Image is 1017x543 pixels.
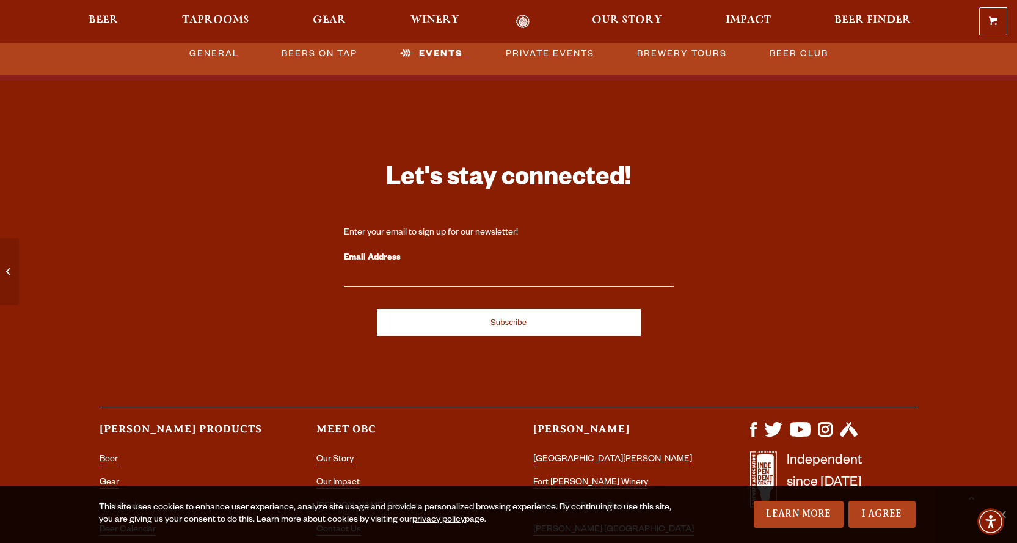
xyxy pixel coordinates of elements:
a: Taprooms [174,15,257,29]
a: Gear [100,478,119,489]
span: Beer [89,15,118,25]
span: Taprooms [182,15,249,25]
a: Our Impact [316,478,360,489]
a: Visit us on Instagram [818,431,833,440]
h3: [PERSON_NAME] Products [100,422,268,447]
span: Beer Finder [834,15,911,25]
a: Private Events [501,40,599,68]
span: Impact [726,15,771,25]
a: Brewery Tours [632,40,732,68]
a: Beer [81,15,126,29]
a: Fort [PERSON_NAME] Winery [533,478,648,489]
p: Independent since [DATE] [787,451,862,515]
h3: Let's stay connected! [344,162,674,199]
a: Visit us on YouTube [790,431,811,440]
h3: [PERSON_NAME] [533,422,701,447]
a: Beers on Tap [277,40,362,68]
a: Learn More [754,501,844,528]
a: Beer Club [765,40,833,68]
a: Our Story [584,15,670,29]
a: Odell Home [500,15,546,29]
a: Scroll to top [956,482,986,512]
span: Gear [313,15,346,25]
div: Enter your email to sign up for our newsletter! [344,227,674,239]
a: Our Story [316,455,354,465]
a: Visit us on Facebook [750,431,757,440]
label: Email Address [344,250,674,266]
a: Visit us on X (formerly Twitter) [764,431,782,440]
span: Our Story [592,15,662,25]
a: Events [395,40,468,68]
a: General [184,40,244,68]
a: Impact [718,15,779,29]
div: This site uses cookies to enhance user experience, analyze site usage and provide a personalized ... [99,502,673,527]
h3: Meet OBC [316,422,484,447]
input: Subscribe [377,309,641,336]
a: [GEOGRAPHIC_DATA][PERSON_NAME] [533,455,692,465]
a: Winery [403,15,467,29]
a: Visit us on Untappd [840,431,858,440]
div: Accessibility Menu [977,508,1004,535]
a: Beer Finder [826,15,919,29]
span: Winery [410,15,459,25]
a: Gear [305,15,354,29]
a: privacy policy [412,516,465,525]
a: Beer [100,455,118,465]
a: I Agree [848,501,916,528]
